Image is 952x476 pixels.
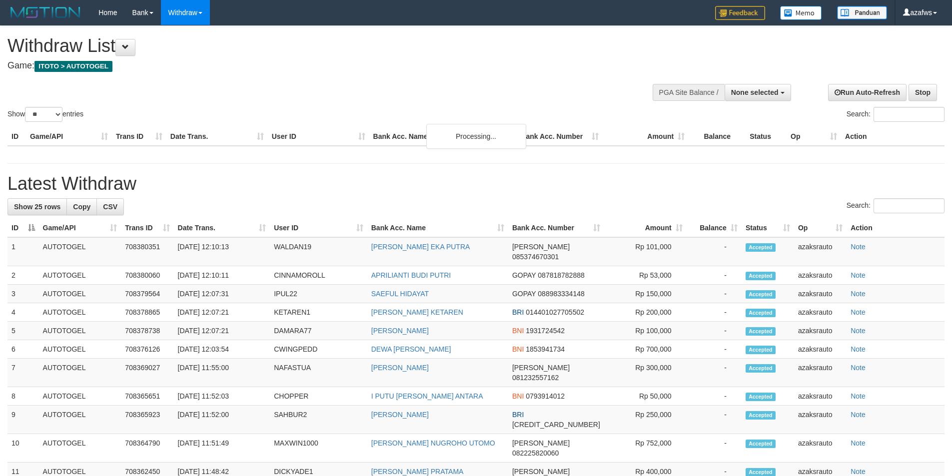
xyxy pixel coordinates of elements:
[14,203,60,211] span: Show 25 rows
[512,253,559,261] span: Copy 085374670301 to clipboard
[7,340,39,359] td: 6
[851,392,866,400] a: Note
[794,406,847,434] td: azaksrauto
[512,439,570,447] span: [PERSON_NAME]
[746,309,776,317] span: Accepted
[512,364,570,372] span: [PERSON_NAME]
[371,327,429,335] a: [PERSON_NAME]
[96,198,124,215] a: CSV
[7,406,39,434] td: 9
[851,243,866,251] a: Note
[174,359,270,387] td: [DATE] 11:55:00
[847,107,945,122] label: Search:
[512,327,524,335] span: BNI
[121,340,173,359] td: 708376126
[371,290,429,298] a: SAEFUL HIDAYAT
[603,127,689,146] th: Amount
[121,219,173,237] th: Trans ID: activate to sort column ascending
[874,198,945,213] input: Search:
[746,411,776,420] span: Accepted
[794,285,847,303] td: azaksrauto
[39,387,121,406] td: AUTOTOGEL
[174,237,270,266] td: [DATE] 12:10:13
[841,127,945,146] th: Action
[687,322,742,340] td: -
[371,271,451,279] a: APRILIANTI BUDI PUTRI
[270,285,367,303] td: IPUL22
[512,271,536,279] span: GOPAY
[746,393,776,401] span: Accepted
[746,272,776,280] span: Accepted
[7,359,39,387] td: 7
[174,387,270,406] td: [DATE] 11:52:03
[794,237,847,266] td: azaksrauto
[39,406,121,434] td: AUTOTOGEL
[538,290,584,298] span: Copy 088983334148 to clipboard
[837,6,887,19] img: panduan.png
[66,198,97,215] a: Copy
[746,440,776,448] span: Accepted
[7,219,39,237] th: ID: activate to sort column descending
[794,359,847,387] td: azaksrauto
[174,303,270,322] td: [DATE] 12:07:21
[121,387,173,406] td: 708365651
[426,124,526,149] div: Processing...
[512,468,570,476] span: [PERSON_NAME]
[270,406,367,434] td: SAHBUR2
[512,411,524,419] span: BRI
[794,340,847,359] td: azaksrauto
[39,359,121,387] td: AUTOTOGEL
[847,219,945,237] th: Action
[73,203,90,211] span: Copy
[512,243,570,251] span: [PERSON_NAME]
[689,127,746,146] th: Balance
[7,434,39,463] td: 10
[851,308,866,316] a: Note
[851,345,866,353] a: Note
[604,434,687,463] td: Rp 752,000
[687,219,742,237] th: Balance: activate to sort column ascending
[909,84,937,101] a: Stop
[847,198,945,213] label: Search:
[371,364,429,372] a: [PERSON_NAME]
[725,84,791,101] button: None selected
[731,88,779,96] span: None selected
[828,84,907,101] a: Run Auto-Refresh
[512,421,600,429] span: Copy 507501049864536 to clipboard
[166,127,268,146] th: Date Trans.
[604,237,687,266] td: Rp 101,000
[39,434,121,463] td: AUTOTOGEL
[512,374,559,382] span: Copy 081232557162 to clipboard
[7,285,39,303] td: 3
[7,237,39,266] td: 1
[851,411,866,419] a: Note
[121,285,173,303] td: 708379564
[7,387,39,406] td: 8
[746,290,776,299] span: Accepted
[39,340,121,359] td: AUTOTOGEL
[7,107,83,122] label: Show entries
[851,439,866,447] a: Note
[121,322,173,340] td: 708378738
[746,243,776,252] span: Accepted
[39,285,121,303] td: AUTOTOGEL
[7,5,83,20] img: MOTION_logo.png
[7,266,39,285] td: 2
[746,127,787,146] th: Status
[7,303,39,322] td: 4
[39,322,121,340] td: AUTOTOGEL
[121,303,173,322] td: 708378865
[746,346,776,354] span: Accepted
[687,266,742,285] td: -
[746,364,776,373] span: Accepted
[270,359,367,387] td: NAFASTUA
[604,303,687,322] td: Rp 200,000
[7,127,26,146] th: ID
[508,219,604,237] th: Bank Acc. Number: activate to sort column ascending
[174,406,270,434] td: [DATE] 11:52:00
[268,127,369,146] th: User ID
[39,266,121,285] td: AUTOTOGEL
[103,203,117,211] span: CSV
[7,61,625,71] h4: Game:
[270,340,367,359] td: CWINGPEDD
